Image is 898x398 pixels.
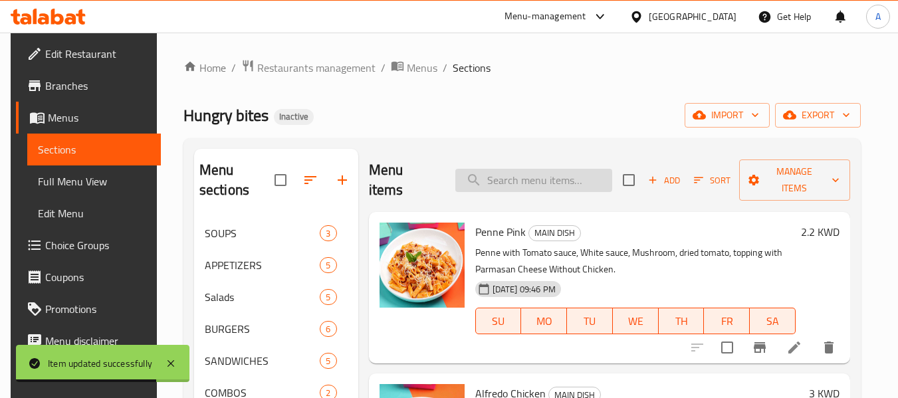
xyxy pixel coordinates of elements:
span: Menus [407,60,437,76]
span: export [786,107,850,124]
span: APPETIZERS [205,257,320,273]
span: SU [481,312,516,331]
div: Menu-management [505,9,586,25]
button: FR [704,308,750,334]
span: MAIN DISH [529,225,580,241]
nav: breadcrumb [183,59,861,76]
div: Item updated successfully [48,356,152,371]
span: Salads [205,289,320,305]
div: SANDWICHES5 [194,345,358,377]
button: Branch-specific-item [744,332,776,363]
span: SANDWICHES [205,353,320,369]
span: MO [526,312,562,331]
p: Penne with Tomato sauce, White sauce, Mushroom, dried tomato, topping with Parmasan Cheese Withou... [475,245,796,278]
a: Full Menu View [27,165,161,197]
h2: Menu items [369,160,439,200]
button: Add section [326,164,358,196]
span: Inactive [274,111,314,122]
span: 6 [320,323,336,336]
img: Penne Pink [380,223,465,308]
span: Edit Restaurant [45,46,150,62]
div: MAIN DISH [528,225,581,241]
a: Menus [391,59,437,76]
span: TH [664,312,699,331]
span: Full Menu View [38,173,150,189]
div: Inactive [274,109,314,125]
span: Select all sections [267,166,294,194]
button: export [775,103,861,128]
button: TU [567,308,613,334]
button: SU [475,308,522,334]
div: items [320,321,336,337]
div: items [320,257,336,273]
span: SA [755,312,790,331]
a: Sections [27,134,161,165]
span: BURGERS [205,321,320,337]
a: Menus [16,102,161,134]
div: Salads5 [194,281,358,313]
span: Add [646,173,682,188]
span: Sections [38,142,150,157]
span: WE [618,312,653,331]
span: Add item [643,170,685,191]
span: TU [572,312,608,331]
span: 5 [320,259,336,272]
li: / [443,60,447,76]
button: TH [659,308,705,334]
a: Edit Menu [27,197,161,229]
span: A [875,9,881,24]
a: Home [183,60,226,76]
div: items [320,353,336,369]
span: Branches [45,78,150,94]
div: items [320,289,336,305]
div: items [320,225,336,241]
span: Penne Pink [475,222,526,242]
h6: 2.2 KWD [801,223,840,241]
span: Sort [694,173,730,188]
button: delete [813,332,845,363]
input: search [455,169,612,192]
button: Sort [691,170,734,191]
a: Edit Restaurant [16,38,161,70]
div: SOUPS3 [194,217,358,249]
div: [GEOGRAPHIC_DATA] [649,9,736,24]
a: Edit menu item [786,340,802,355]
span: Sections [453,60,491,76]
li: / [231,60,236,76]
span: 5 [320,355,336,367]
span: [DATE] 09:46 PM [487,283,561,296]
h2: Menu sections [199,160,275,200]
span: FR [709,312,744,331]
span: Sort sections [294,164,326,196]
button: Manage items [739,159,850,201]
span: Select section [615,166,643,194]
li: / [381,60,386,76]
span: Coupons [45,269,150,285]
span: 5 [320,291,336,304]
button: SA [750,308,796,334]
span: Hungry bites [183,100,269,130]
button: WE [613,308,659,334]
span: Promotions [45,301,150,317]
span: Sort items [685,170,739,191]
span: Choice Groups [45,237,150,253]
div: BURGERS6 [194,313,358,345]
a: Branches [16,70,161,102]
span: Manage items [750,163,840,197]
a: Restaurants management [241,59,376,76]
span: import [695,107,759,124]
span: Restaurants management [257,60,376,76]
span: SOUPS [205,225,320,241]
span: Select to update [713,334,741,361]
a: Coupons [16,261,161,293]
div: APPETIZERS5 [194,249,358,281]
a: Menu disclaimer [16,325,161,357]
span: Menus [48,110,150,126]
button: import [685,103,770,128]
button: Add [643,170,685,191]
span: Menu disclaimer [45,333,150,349]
